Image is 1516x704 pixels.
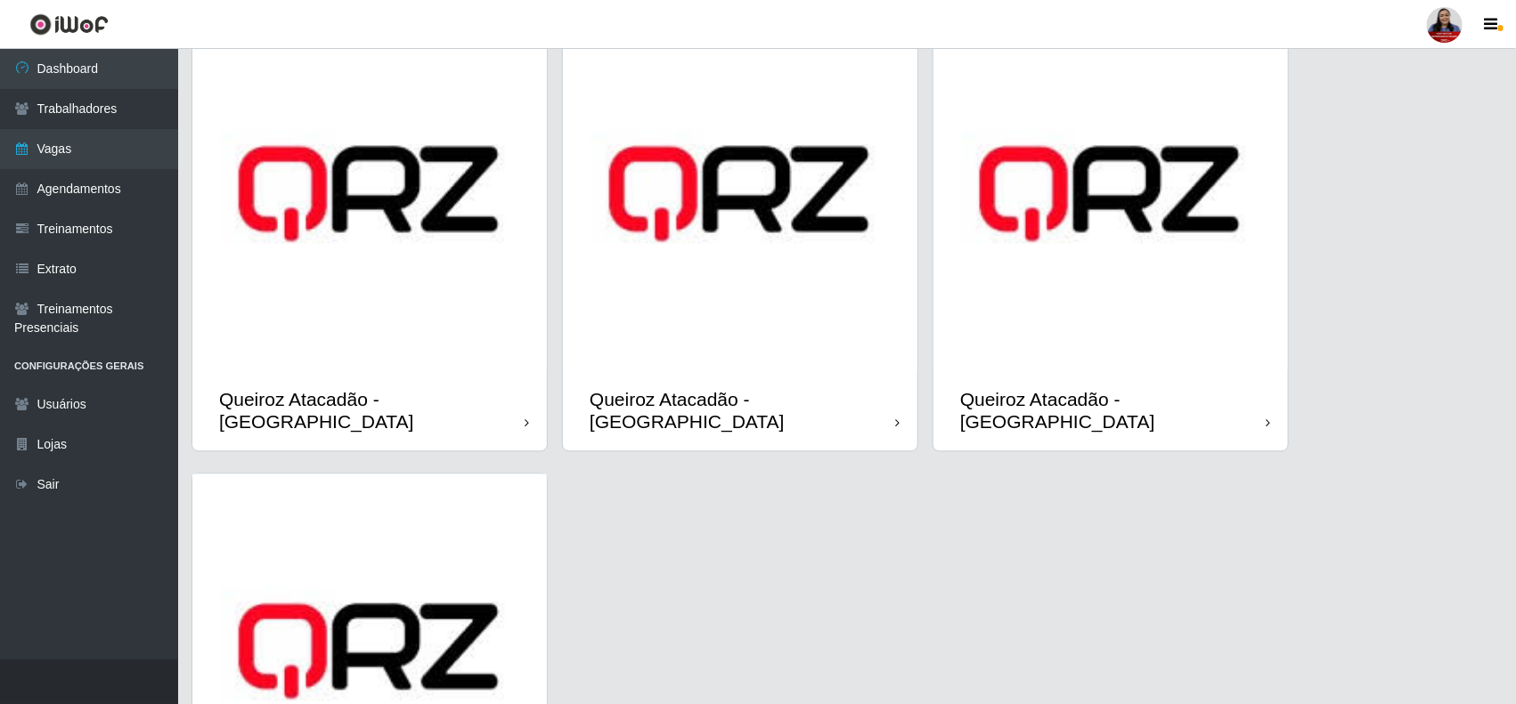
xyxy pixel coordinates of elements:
[192,17,547,371] img: cardImg
[29,13,109,36] img: CoreUI Logo
[960,389,1266,433] div: Queiroz Atacadão - [GEOGRAPHIC_DATA]
[563,17,917,371] img: cardImg
[192,17,547,451] a: Queiroz Atacadão - [GEOGRAPHIC_DATA]
[219,389,525,433] div: Queiroz Atacadão - [GEOGRAPHIC_DATA]
[590,389,895,433] div: Queiroz Atacadão - [GEOGRAPHIC_DATA]
[563,17,917,451] a: Queiroz Atacadão - [GEOGRAPHIC_DATA]
[933,17,1288,451] a: Queiroz Atacadão - [GEOGRAPHIC_DATA]
[933,17,1288,371] img: cardImg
